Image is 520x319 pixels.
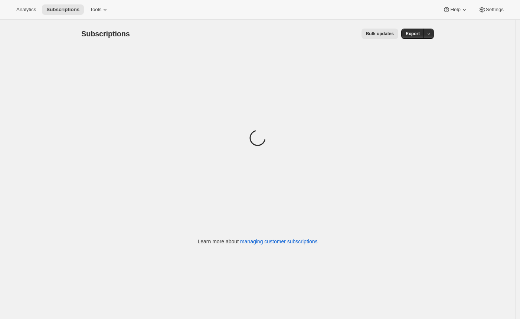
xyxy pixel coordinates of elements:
a: managing customer subscriptions [240,239,318,244]
span: Subscriptions [46,7,79,13]
span: Help [450,7,460,13]
button: Settings [474,4,508,15]
button: Subscriptions [42,4,84,15]
span: Bulk updates [366,31,394,37]
span: Analytics [16,7,36,13]
button: Bulk updates [362,29,398,39]
button: Tools [85,4,113,15]
button: Analytics [12,4,40,15]
span: Export [406,31,420,37]
button: Export [401,29,424,39]
span: Subscriptions [81,30,130,38]
span: Settings [486,7,504,13]
p: Learn more about [198,238,318,245]
span: Tools [90,7,101,13]
button: Help [438,4,472,15]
